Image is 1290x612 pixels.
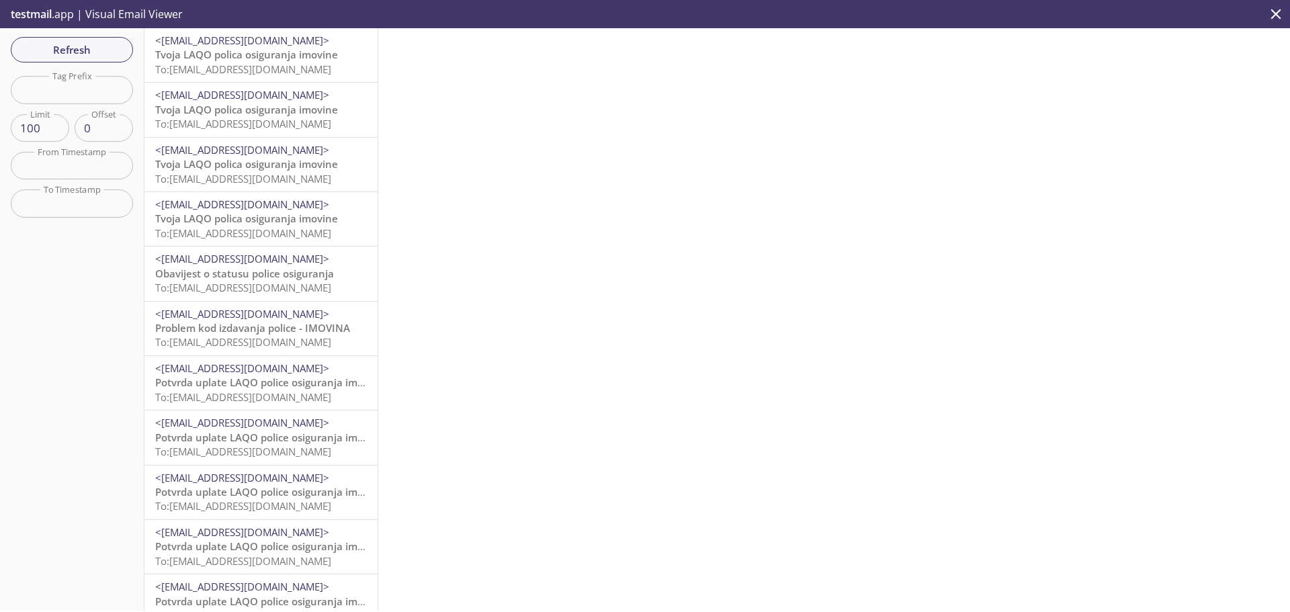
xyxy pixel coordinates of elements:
[144,356,378,410] div: <[EMAIL_ADDRESS][DOMAIN_NAME]>Potvrda uplate LAQO police osiguranja imovineTo:[EMAIL_ADDRESS][DOM...
[144,302,378,355] div: <[EMAIL_ADDRESS][DOMAIN_NAME]>Problem kod izdavanja police - IMOVINATo:[EMAIL_ADDRESS][DOMAIN_NAME]
[155,595,384,608] span: Potvrda uplate LAQO police osiguranja imovine
[155,281,331,294] span: To: [EMAIL_ADDRESS][DOMAIN_NAME]
[144,520,378,574] div: <[EMAIL_ADDRESS][DOMAIN_NAME]>Potvrda uplate LAQO police osiguranja imovineTo:[EMAIL_ADDRESS][DOM...
[155,117,331,130] span: To: [EMAIL_ADDRESS][DOMAIN_NAME]
[155,252,329,265] span: <[EMAIL_ADDRESS][DOMAIN_NAME]>
[155,335,331,349] span: To: [EMAIL_ADDRESS][DOMAIN_NAME]
[155,361,329,375] span: <[EMAIL_ADDRESS][DOMAIN_NAME]>
[155,471,329,484] span: <[EMAIL_ADDRESS][DOMAIN_NAME]>
[155,212,338,225] span: Tvoja LAQO polica osiguranja imovine
[155,376,384,389] span: Potvrda uplate LAQO police osiguranja imovine
[155,416,329,429] span: <[EMAIL_ADDRESS][DOMAIN_NAME]>
[155,62,331,76] span: To: [EMAIL_ADDRESS][DOMAIN_NAME]
[155,499,331,513] span: To: [EMAIL_ADDRESS][DOMAIN_NAME]
[155,431,384,444] span: Potvrda uplate LAQO police osiguranja imovine
[155,321,350,335] span: Problem kod izdavanja police - IMOVINA
[155,172,331,185] span: To: [EMAIL_ADDRESS][DOMAIN_NAME]
[155,539,384,553] span: Potvrda uplate LAQO police osiguranja imovine
[11,7,52,21] span: testmail
[144,192,378,246] div: <[EMAIL_ADDRESS][DOMAIN_NAME]>Tvoja LAQO polica osiguranja imovineTo:[EMAIL_ADDRESS][DOMAIN_NAME]
[155,445,331,458] span: To: [EMAIL_ADDRESS][DOMAIN_NAME]
[144,466,378,519] div: <[EMAIL_ADDRESS][DOMAIN_NAME]>Potvrda uplate LAQO police osiguranja imovineTo:[EMAIL_ADDRESS][DOM...
[155,198,329,211] span: <[EMAIL_ADDRESS][DOMAIN_NAME]>
[144,138,378,191] div: <[EMAIL_ADDRESS][DOMAIN_NAME]>Tvoja LAQO polica osiguranja imovineTo:[EMAIL_ADDRESS][DOMAIN_NAME]
[21,41,122,58] span: Refresh
[155,525,329,539] span: <[EMAIL_ADDRESS][DOMAIN_NAME]>
[11,37,133,62] button: Refresh
[144,28,378,82] div: <[EMAIL_ADDRESS][DOMAIN_NAME]>Tvoja LAQO polica osiguranja imovineTo:[EMAIL_ADDRESS][DOMAIN_NAME]
[155,34,329,47] span: <[EMAIL_ADDRESS][DOMAIN_NAME]>
[144,83,378,136] div: <[EMAIL_ADDRESS][DOMAIN_NAME]>Tvoja LAQO polica osiguranja imovineTo:[EMAIL_ADDRESS][DOMAIN_NAME]
[155,143,329,157] span: <[EMAIL_ADDRESS][DOMAIN_NAME]>
[155,390,331,404] span: To: [EMAIL_ADDRESS][DOMAIN_NAME]
[144,410,378,464] div: <[EMAIL_ADDRESS][DOMAIN_NAME]>Potvrda uplate LAQO police osiguranja imovineTo:[EMAIL_ADDRESS][DOM...
[155,48,338,61] span: Tvoja LAQO polica osiguranja imovine
[155,103,338,116] span: Tvoja LAQO polica osiguranja imovine
[155,157,338,171] span: Tvoja LAQO polica osiguranja imovine
[155,580,329,593] span: <[EMAIL_ADDRESS][DOMAIN_NAME]>
[155,88,329,101] span: <[EMAIL_ADDRESS][DOMAIN_NAME]>
[155,267,334,280] span: Obavijest o statusu police osiguranja
[155,485,384,498] span: Potvrda uplate LAQO police osiguranja imovine
[144,247,378,300] div: <[EMAIL_ADDRESS][DOMAIN_NAME]>Obavijest o statusu police osiguranjaTo:[EMAIL_ADDRESS][DOMAIN_NAME]
[155,554,331,568] span: To: [EMAIL_ADDRESS][DOMAIN_NAME]
[155,307,329,320] span: <[EMAIL_ADDRESS][DOMAIN_NAME]>
[155,226,331,240] span: To: [EMAIL_ADDRESS][DOMAIN_NAME]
